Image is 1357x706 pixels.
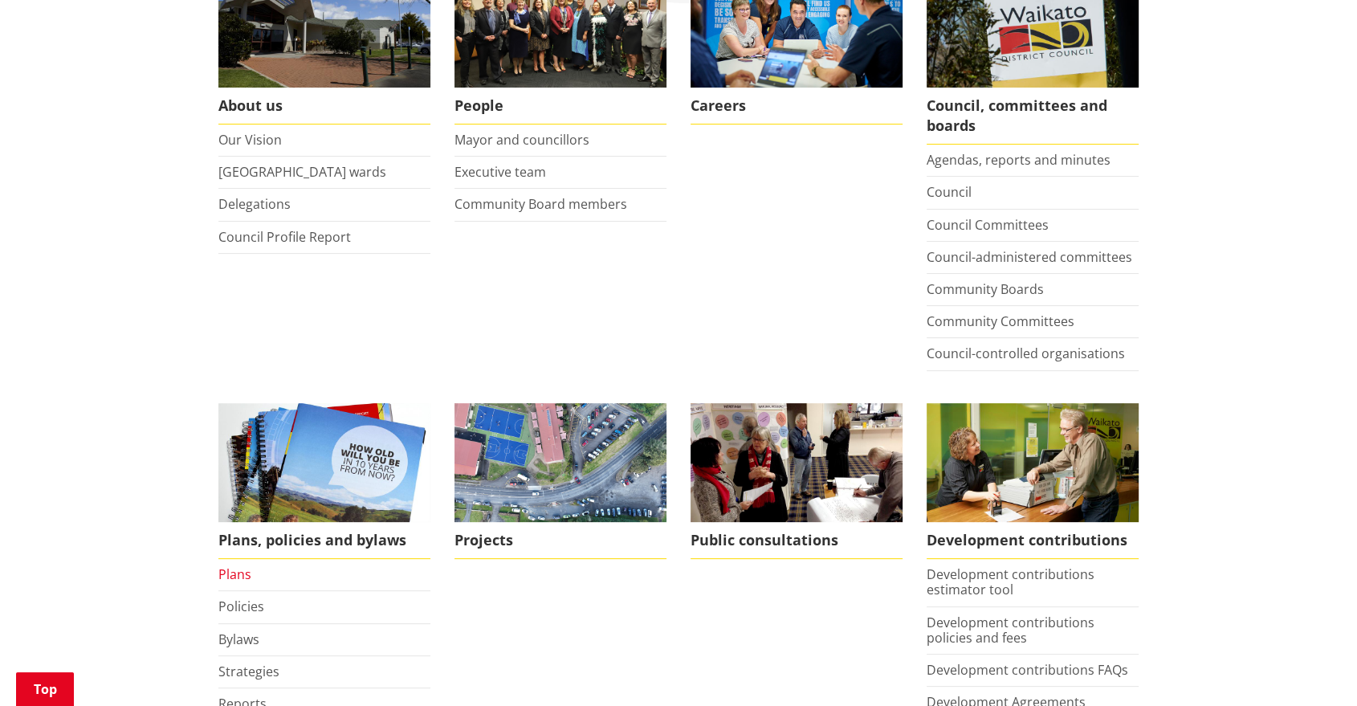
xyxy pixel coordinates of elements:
[454,403,666,560] a: Projects
[927,403,1139,560] a: FInd out more about fees and fines here Development contributions
[218,598,264,615] a: Policies
[454,131,589,149] a: Mayor and councillors
[927,522,1139,559] span: Development contributions
[454,195,627,213] a: Community Board members
[218,228,351,246] a: Council Profile Report
[218,403,430,560] a: We produce a number of plans, policies and bylaws including the Long Term Plan Plans, policies an...
[691,403,903,523] img: public-consultations
[691,403,903,560] a: public-consultations Public consultations
[927,280,1044,298] a: Community Boards
[927,345,1125,362] a: Council-controlled organisations
[218,663,279,680] a: Strategies
[454,403,666,523] img: DJI_0336
[454,163,546,181] a: Executive team
[691,522,903,559] span: Public consultations
[927,312,1074,330] a: Community Committees
[927,248,1132,266] a: Council-administered committees
[218,195,291,213] a: Delegations
[218,403,430,523] img: Long Term Plan
[927,565,1094,598] a: Development contributions estimator tool
[927,183,972,201] a: Council
[218,131,282,149] a: Our Vision
[927,151,1110,169] a: Agendas, reports and minutes
[218,88,430,124] span: About us
[16,672,74,706] a: Top
[927,614,1094,647] a: Development contributions policies and fees
[454,88,666,124] span: People
[927,661,1128,679] a: Development contributions FAQs
[927,403,1139,523] img: Fees
[218,163,386,181] a: [GEOGRAPHIC_DATA] wards
[691,88,903,124] span: Careers
[1283,639,1341,696] iframe: Messenger Launcher
[927,88,1139,145] span: Council, committees and boards
[454,522,666,559] span: Projects
[218,522,430,559] span: Plans, policies and bylaws
[927,216,1049,234] a: Council Committees
[218,631,259,648] a: Bylaws
[218,565,251,583] a: Plans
